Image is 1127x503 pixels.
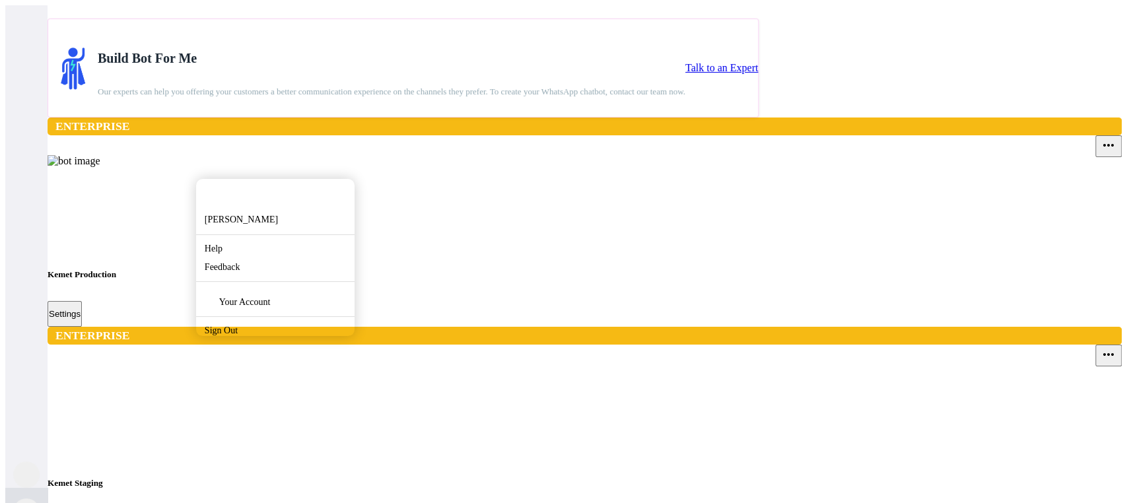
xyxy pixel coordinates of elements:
a: Help [205,244,222,253]
i: more_horiz [1101,347,1116,362]
h6: Enterprise [48,327,1122,345]
h5: Kemet Staging [48,478,1122,488]
a: Sign Out [205,325,238,335]
h5: Kemet Production [48,269,1122,280]
img: 165982664274111 [48,155,100,167]
a: Talk to an Expert [685,62,758,73]
h6: Enterprise [48,117,1122,135]
button: more_horiz [1095,135,1122,157]
h4: Build Bot For Me [98,48,685,68]
i: more_horiz [1101,137,1116,153]
a: Your Account [205,297,271,307]
img: 112654961343509 [48,364,1122,463]
a: Feedback [205,262,240,272]
p: [PERSON_NAME] [205,215,333,225]
button: more_horiz [1095,345,1122,366]
p: Our experts can help you offering your customers a better communication experience on the channel... [98,86,685,97]
button: Settings [48,301,82,327]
